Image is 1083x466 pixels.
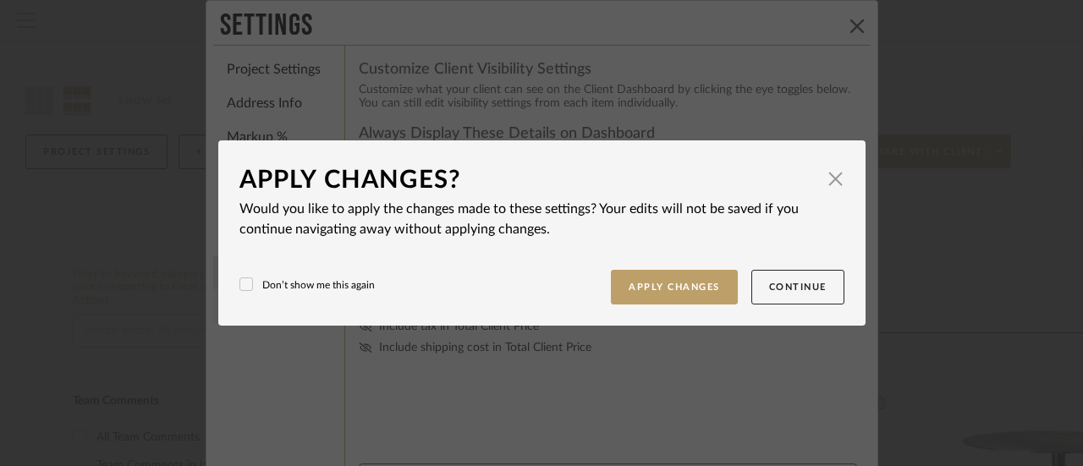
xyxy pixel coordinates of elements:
p: Would you like to apply the changes made to these settings? Your edits will not be saved if you c... [239,199,844,239]
button: Apply Changes [611,270,738,304]
button: Continue [751,270,844,304]
label: Don’t show me this again [239,277,375,293]
div: Apply Changes? [239,162,819,199]
button: Close [819,162,853,195]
